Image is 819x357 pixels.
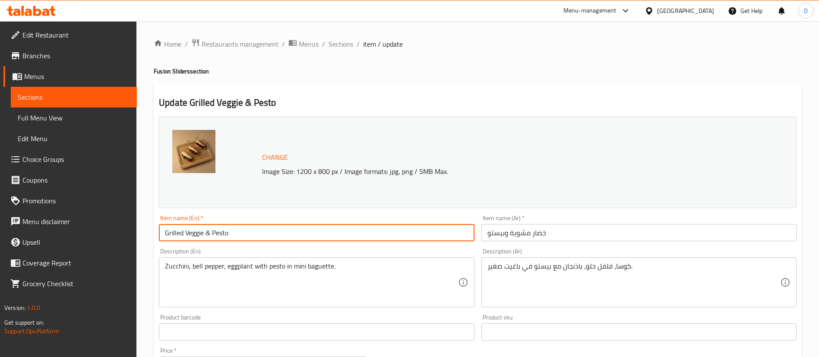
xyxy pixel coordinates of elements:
span: Coupons [22,175,130,185]
input: Please enter product barcode [159,323,474,341]
span: item / update [363,39,403,49]
a: Upsell [3,232,137,253]
textarea: كوسا، فلفل حلو، باذنجان مع بيستو في باغيت صغير. [487,262,780,303]
a: Sections [11,87,137,107]
a: Support.OpsPlatform [4,325,59,337]
span: Menu disclaimer [22,216,130,227]
input: Enter name Ar [481,224,797,241]
li: / [357,39,360,49]
span: Menus [24,71,130,82]
a: Edit Restaurant [3,25,137,45]
span: Full Menu View [18,113,130,123]
a: Full Menu View [11,107,137,128]
input: Enter name En [159,224,474,241]
span: Menus [299,39,319,49]
span: Choice Groups [22,154,130,164]
li: / [322,39,325,49]
a: Grocery Checklist [3,273,137,294]
h4: Fusion Sliders section [154,67,802,76]
span: Edit Restaurant [22,30,130,40]
a: Sections [329,39,353,49]
a: Choice Groups [3,149,137,170]
span: Upsell [22,237,130,247]
span: Version: [4,302,25,313]
a: Menus [3,66,137,87]
a: Edit Menu [11,128,137,149]
nav: breadcrumb [154,38,802,50]
li: / [282,39,285,49]
img: Grilled_Veggie__Pesto638904963547712969.jpg [172,130,215,173]
h2: Update Grilled Veggie & Pesto [159,96,797,109]
span: 1.0.0 [27,302,40,313]
span: Coverage Report [22,258,130,268]
a: Coupons [3,170,137,190]
span: Edit Menu [18,133,130,144]
li: / [185,39,188,49]
a: Home [154,39,181,49]
span: Grocery Checklist [22,278,130,289]
span: D [804,6,808,16]
input: Please enter product sku [481,323,797,341]
span: Branches [22,51,130,61]
span: Restaurants management [202,39,278,49]
span: Promotions [22,196,130,206]
a: Restaurants management [191,38,278,50]
a: Branches [3,45,137,66]
a: Menu disclaimer [3,211,137,232]
span: Get support on: [4,317,44,328]
button: Change [259,148,291,166]
a: Menus [288,38,319,50]
span: Change [262,151,288,164]
div: Menu-management [563,6,617,16]
p: Image Size: 1200 x 800 px / Image formats: jpg, png / 5MB Max. [259,166,717,177]
a: Promotions [3,190,137,211]
div: [GEOGRAPHIC_DATA] [657,6,714,16]
a: Coverage Report [3,253,137,273]
span: Sections [18,92,130,102]
textarea: Zucchini, bell pepper, eggplant with pesto in mini baguette. [165,262,458,303]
